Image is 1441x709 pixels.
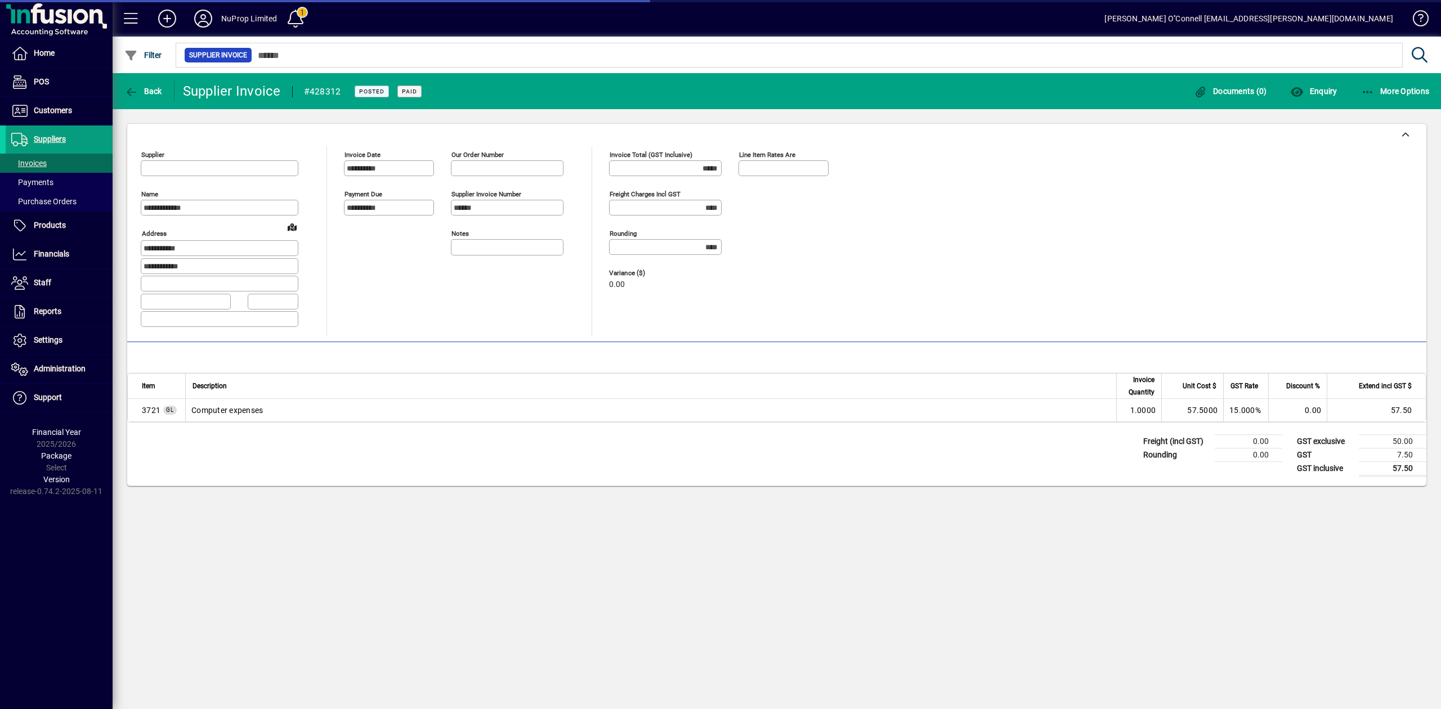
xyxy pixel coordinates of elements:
a: Invoices [6,154,113,173]
mat-label: Supplier invoice number [451,190,521,198]
div: #428312 [304,83,341,101]
td: 0.00 [1215,434,1282,448]
td: 0.00 [1215,448,1282,461]
button: Filter [122,45,165,65]
span: GL [166,407,174,413]
div: Supplier Invoice [183,82,281,100]
span: Reports [34,307,61,316]
button: Profile [185,8,221,29]
span: More Options [1361,87,1430,96]
span: Invoice Quantity [1124,374,1154,398]
span: Support [34,393,62,402]
td: Computer expenses [185,399,1116,421]
a: Financials [6,240,113,268]
span: Paid [402,88,417,95]
td: 50.00 [1359,434,1426,448]
a: Settings [6,326,113,354]
td: GST exclusive [1291,434,1359,448]
mat-label: Name [141,190,158,198]
td: 57.50 [1359,461,1426,475]
span: Filter [124,51,162,60]
span: POS [34,77,49,86]
app-page-header-button: Back [113,81,174,101]
span: Administration [34,364,86,373]
td: 57.50 [1327,399,1426,421]
mat-label: Freight charges incl GST [610,190,681,198]
a: POS [6,68,113,96]
mat-label: Payment due [344,190,382,198]
td: GST [1291,448,1359,461]
div: NuProp Limited [221,10,277,28]
a: Payments [6,173,113,192]
span: Payments [11,178,53,187]
a: Administration [6,355,113,383]
td: 7.50 [1359,448,1426,461]
span: Customers [34,106,72,115]
button: Add [149,8,185,29]
span: Posted [359,88,384,95]
td: 1.0000 [1116,399,1161,421]
span: Item [142,380,155,392]
mat-label: Invoice date [344,151,381,159]
mat-label: Rounding [610,230,637,237]
a: Staff [6,269,113,297]
span: Version [43,475,70,484]
span: Products [34,221,66,230]
span: Back [124,87,162,96]
a: Support [6,384,113,412]
td: 57.5000 [1161,399,1223,421]
button: More Options [1358,81,1433,101]
a: Reports [6,298,113,326]
span: Package [41,451,71,460]
button: Documents (0) [1191,81,1270,101]
span: Description [193,380,227,392]
span: Supplier Invoice [189,50,247,61]
span: Financials [34,249,69,258]
span: Staff [34,278,51,287]
div: [PERSON_NAME] O''Connell [EMAIL_ADDRESS][PERSON_NAME][DOMAIN_NAME] [1104,10,1393,28]
a: Knowledge Base [1404,2,1427,39]
button: Enquiry [1287,81,1340,101]
button: Back [122,81,165,101]
span: Invoices [11,159,47,168]
mat-label: Invoice Total (GST inclusive) [610,151,692,159]
td: Freight (incl GST) [1138,434,1215,448]
td: GST inclusive [1291,461,1359,475]
span: Financial Year [32,428,81,437]
mat-label: Line item rates are [739,151,795,159]
span: Suppliers [34,134,66,143]
a: View on map [283,218,301,236]
mat-label: Notes [451,230,469,237]
td: 15.000% [1223,399,1268,421]
span: Enquiry [1290,87,1337,96]
span: Extend incl GST $ [1359,380,1412,392]
span: Settings [34,335,62,344]
span: Computer expenses [142,405,160,416]
mat-label: Our order number [451,151,504,159]
span: Variance ($) [609,270,677,277]
span: Unit Cost $ [1183,380,1216,392]
td: 0.00 [1268,399,1327,421]
span: Home [34,48,55,57]
a: Purchase Orders [6,192,113,211]
span: 0.00 [609,280,625,289]
a: Products [6,212,113,240]
span: Purchase Orders [11,197,77,206]
span: GST Rate [1230,380,1258,392]
span: Documents (0) [1194,87,1267,96]
a: Home [6,39,113,68]
span: Discount % [1286,380,1320,392]
mat-label: Supplier [141,151,164,159]
a: Customers [6,97,113,125]
td: Rounding [1138,448,1215,461]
